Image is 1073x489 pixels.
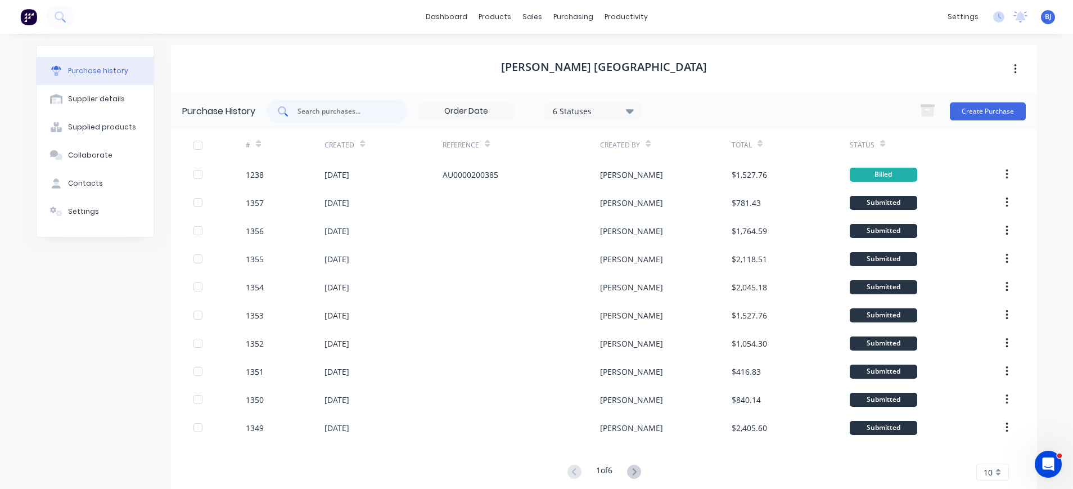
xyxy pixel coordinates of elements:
div: Submitted [850,280,917,294]
div: [DATE] [324,281,349,293]
div: [DATE] [324,309,349,321]
iframe: Intercom live chat [1035,451,1062,478]
div: [PERSON_NAME] [600,394,663,406]
div: 1349 [246,422,264,434]
div: Submitted [850,365,917,379]
div: Contacts [68,178,103,189]
div: [DATE] [324,225,349,237]
button: Contacts [37,169,154,198]
div: 1238 [246,169,264,181]
div: $2,045.18 [732,281,767,293]
div: $2,405.60 [732,422,767,434]
div: [PERSON_NAME] [600,197,663,209]
div: Submitted [850,421,917,435]
div: settings [942,8,984,25]
button: Settings [37,198,154,226]
div: 1354 [246,281,264,293]
div: [DATE] [324,394,349,406]
div: Submitted [850,252,917,266]
div: products [473,8,517,25]
button: Create Purchase [950,102,1026,120]
button: Purchase history [37,57,154,85]
div: AU0000200385 [443,169,498,181]
div: Submitted [850,224,917,238]
div: [DATE] [324,169,349,181]
div: productivity [599,8,653,25]
div: 6 Statuses [553,105,633,116]
div: [PERSON_NAME] [600,225,663,237]
div: [PERSON_NAME] [600,338,663,349]
div: Reference [443,140,479,150]
div: $1,764.59 [732,225,767,237]
h1: [PERSON_NAME] [GEOGRAPHIC_DATA] [501,60,707,74]
div: 1352 [246,338,264,349]
div: Submitted [850,393,917,407]
div: Supplier details [68,94,125,104]
div: Purchase History [182,105,255,118]
div: [PERSON_NAME] [600,309,663,321]
div: [DATE] [324,422,349,434]
div: [PERSON_NAME] [600,281,663,293]
div: Collaborate [68,150,112,160]
span: BJ [1045,12,1052,22]
div: Purchase history [68,66,128,76]
div: [DATE] [324,366,349,378]
a: dashboard [420,8,473,25]
div: Settings [68,207,99,217]
div: $1,527.76 [732,169,767,181]
div: $781.43 [732,197,761,209]
input: Search purchases... [296,106,390,117]
div: 1355 [246,253,264,265]
div: [PERSON_NAME] [600,253,663,265]
div: Submitted [850,196,917,210]
div: Status [850,140,874,150]
div: 1 of 6 [596,464,612,481]
input: Order Date [419,103,513,120]
div: purchasing [548,8,599,25]
div: 1353 [246,309,264,321]
span: 10 [984,466,993,478]
div: [DATE] [324,338,349,349]
div: Created [324,140,354,150]
div: [DATE] [324,197,349,209]
div: [PERSON_NAME] [600,422,663,434]
div: Submitted [850,337,917,351]
div: [PERSON_NAME] [600,169,663,181]
img: Factory [20,8,37,25]
div: $840.14 [732,394,761,406]
div: 1350 [246,394,264,406]
div: # [246,140,250,150]
div: sales [517,8,548,25]
div: Supplied products [68,122,136,132]
div: [PERSON_NAME] [600,366,663,378]
div: 1351 [246,366,264,378]
button: Supplier details [37,85,154,113]
div: $2,118.51 [732,253,767,265]
div: $1,054.30 [732,338,767,349]
div: 1357 [246,197,264,209]
div: Total [732,140,752,150]
div: $1,527.76 [732,309,767,321]
div: Billed [850,168,917,182]
button: Collaborate [37,141,154,169]
div: 1356 [246,225,264,237]
div: $416.83 [732,366,761,378]
div: Submitted [850,308,917,322]
div: Created By [600,140,640,150]
button: Supplied products [37,113,154,141]
div: [DATE] [324,253,349,265]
